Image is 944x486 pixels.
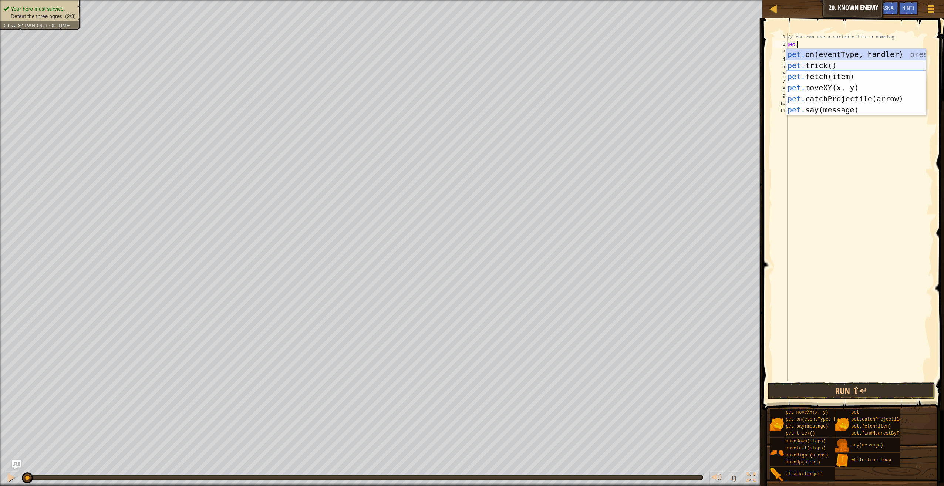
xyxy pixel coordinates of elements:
[786,410,828,415] span: pet.moveXY(x, y)
[882,4,895,11] span: Ask AI
[786,460,820,465] span: moveUp(steps)
[24,23,70,28] span: Ran out of time
[729,472,737,483] span: ♫
[902,4,914,11] span: Hints
[851,424,891,429] span: pet.fetch(item)
[773,48,788,55] div: 3
[851,431,923,436] span: pet.findNearestByType(type)
[744,471,759,486] button: Toggle fullscreen
[835,417,849,431] img: portrait.png
[773,70,788,78] div: 6
[773,78,788,85] div: 7
[11,6,65,12] span: Your hero must survive.
[4,23,21,28] span: Goals
[773,92,788,100] div: 9
[770,417,784,431] img: portrait.png
[851,458,891,463] span: while-true loop
[786,439,826,444] span: moveDown(steps)
[786,453,828,458] span: moveRight(steps)
[768,382,935,399] button: Run ⇧↵
[851,417,920,422] span: pet.catchProjectile(arrow)
[773,55,788,63] div: 4
[773,41,788,48] div: 2
[4,5,76,13] li: Your hero must survive.
[770,446,784,460] img: portrait.png
[728,471,741,486] button: ♫
[786,417,855,422] span: pet.on(eventType, handler)
[11,13,76,19] span: Defeat the three ogres. (2/3)
[835,453,849,468] img: portrait.png
[786,431,815,436] span: pet.trick()
[21,23,24,28] span: :
[12,460,21,469] button: Ask AI
[773,85,788,92] div: 8
[851,410,859,415] span: pet
[922,1,940,19] button: Show game menu
[773,100,788,107] div: 10
[4,13,76,20] li: Defeat the three ogres.
[770,468,784,482] img: portrait.png
[835,439,849,453] img: portrait.png
[709,471,724,486] button: Adjust volume
[786,446,826,451] span: moveLeft(steps)
[879,1,899,15] button: Ask AI
[773,33,788,41] div: 1
[773,107,788,115] div: 11
[851,443,883,448] span: say(message)
[773,63,788,70] div: 5
[786,424,828,429] span: pet.say(message)
[4,471,18,486] button: Ctrl + P: Pause
[786,472,823,477] span: attack(target)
